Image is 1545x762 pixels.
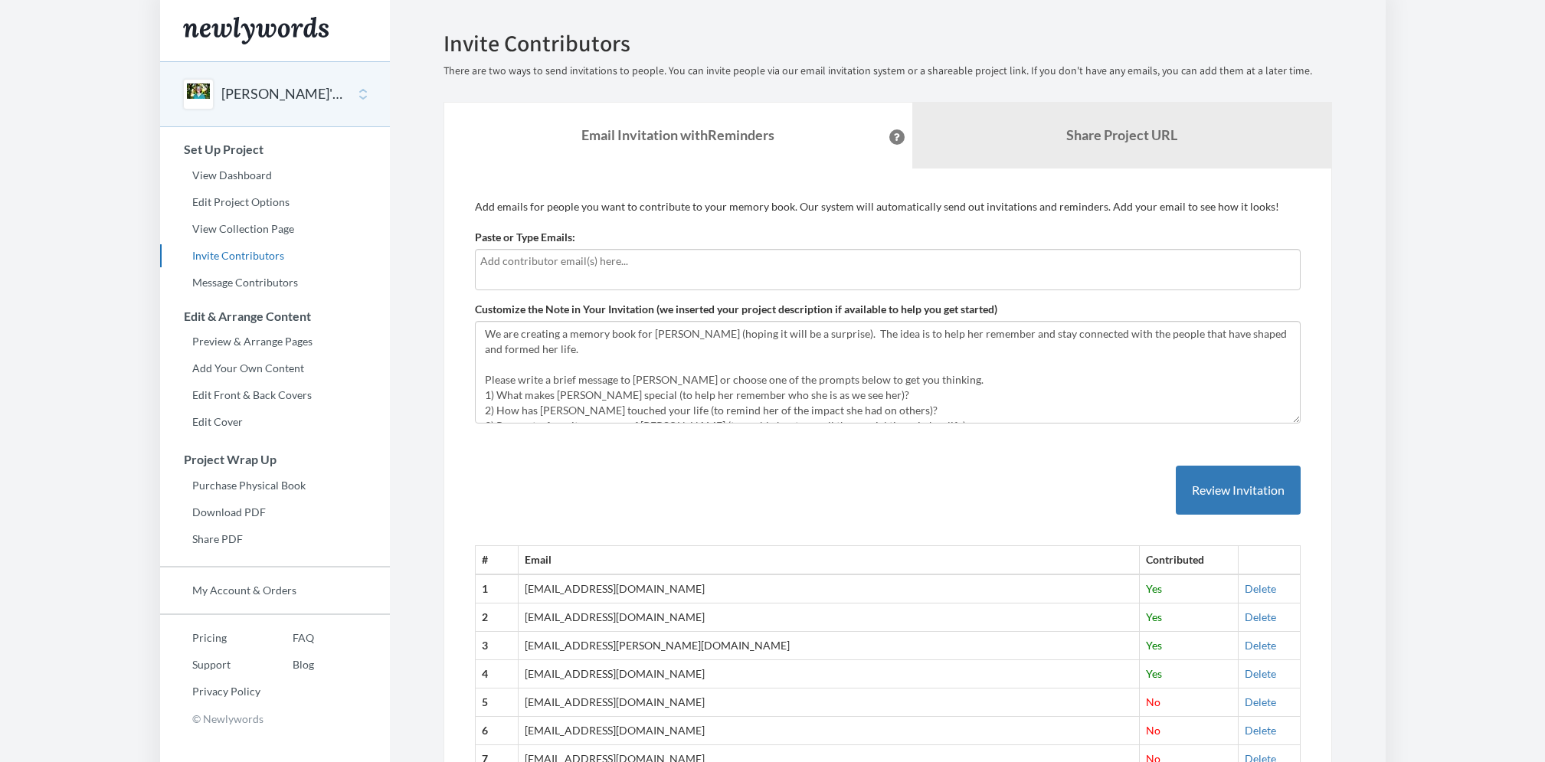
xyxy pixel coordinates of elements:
[519,632,1140,660] td: [EMAIL_ADDRESS][PERSON_NAME][DOMAIN_NAME]
[160,707,390,731] p: © Newlywords
[475,688,519,717] th: 5
[475,230,575,245] label: Paste or Type Emails:
[1245,667,1276,680] a: Delete
[160,528,390,551] a: Share PDF
[1245,695,1276,708] a: Delete
[183,17,329,44] img: Newlywords logo
[1176,466,1301,515] button: Review Invitation
[161,453,390,466] h3: Project Wrap Up
[160,501,390,524] a: Download PDF
[480,253,1295,270] input: Add contributor email(s) here...
[160,384,390,407] a: Edit Front & Back Covers
[475,603,519,632] th: 2
[160,271,390,294] a: Message Contributors
[475,546,519,574] th: #
[519,688,1140,717] td: [EMAIL_ADDRESS][DOMAIN_NAME]
[160,330,390,353] a: Preview & Arrange Pages
[1146,667,1162,680] span: Yes
[519,717,1140,745] td: [EMAIL_ADDRESS][DOMAIN_NAME]
[160,357,390,380] a: Add Your Own Content
[161,309,390,323] h3: Edit & Arrange Content
[160,217,390,240] a: View Collection Page
[1146,582,1162,595] span: Yes
[519,574,1140,603] td: [EMAIL_ADDRESS][DOMAIN_NAME]
[1066,126,1177,143] b: Share Project URL
[475,321,1301,424] textarea: We are creating a memory book for [PERSON_NAME] (hoping it will be a surprise). The idea is to he...
[1245,724,1276,737] a: Delete
[161,142,390,156] h3: Set Up Project
[160,680,260,703] a: Privacy Policy
[475,199,1301,214] p: Add emails for people you want to contribute to your memory book. Our system will automatically s...
[1146,724,1160,737] span: No
[221,84,345,104] button: [PERSON_NAME]'s Family & Friends
[1146,639,1162,652] span: Yes
[260,626,314,649] a: FAQ
[260,653,314,676] a: Blog
[519,546,1140,574] th: Email
[160,191,390,214] a: Edit Project Options
[444,64,1332,79] p: There are two ways to send invitations to people. You can invite people via our email invitation ...
[1245,639,1276,652] a: Delete
[160,164,390,187] a: View Dashboard
[475,717,519,745] th: 6
[160,244,390,267] a: Invite Contributors
[475,574,519,603] th: 1
[1245,610,1276,623] a: Delete
[519,603,1140,632] td: [EMAIL_ADDRESS][DOMAIN_NAME]
[475,632,519,660] th: 3
[475,302,997,317] label: Customize the Note in Your Invitation (we inserted your project description if available to help ...
[581,126,774,143] strong: Email Invitation with Reminders
[444,31,1332,56] h2: Invite Contributors
[1140,546,1239,574] th: Contributed
[160,579,390,602] a: My Account & Orders
[160,410,390,433] a: Edit Cover
[1245,582,1276,595] a: Delete
[1146,695,1160,708] span: No
[519,660,1140,688] td: [EMAIL_ADDRESS][DOMAIN_NAME]
[160,653,260,676] a: Support
[1146,610,1162,623] span: Yes
[475,660,519,688] th: 4
[160,474,390,497] a: Purchase Physical Book
[160,626,260,649] a: Pricing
